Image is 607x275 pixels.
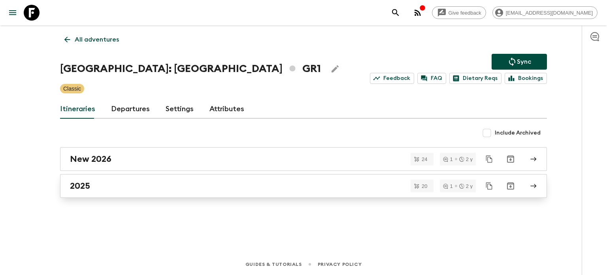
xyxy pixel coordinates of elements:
p: Classic [63,85,81,93]
a: Itineraries [60,100,95,119]
a: Guides & Tutorials [245,260,302,269]
div: 2 y [459,157,473,162]
button: Duplicate [482,152,496,166]
span: 24 [417,157,432,162]
h2: 2025 [70,181,90,191]
button: search adventures [388,5,403,21]
h1: [GEOGRAPHIC_DATA]: [GEOGRAPHIC_DATA] GR1 [60,61,321,77]
button: Archive [503,151,518,167]
button: Sync adventure departures to the booking engine [492,54,547,70]
div: [EMAIL_ADDRESS][DOMAIN_NAME] [492,6,598,19]
a: Settings [166,100,194,119]
a: FAQ [417,73,446,84]
span: Include Archived [495,129,541,137]
p: All adventures [75,35,119,44]
span: 20 [417,184,432,189]
p: Sync [517,57,531,66]
a: Bookings [505,73,547,84]
a: Give feedback [432,6,486,19]
a: Departures [111,100,150,119]
span: Give feedback [444,10,486,16]
button: Archive [503,178,518,194]
h2: New 2026 [70,154,111,164]
button: menu [5,5,21,21]
span: [EMAIL_ADDRESS][DOMAIN_NAME] [501,10,597,16]
a: Privacy Policy [318,260,362,269]
a: New 2026 [60,147,547,171]
button: Duplicate [482,179,496,193]
a: 2025 [60,174,547,198]
a: All adventures [60,32,123,47]
div: 1 [443,184,452,189]
div: 2 y [459,184,473,189]
button: Edit Adventure Title [327,61,343,77]
a: Attributes [209,100,244,119]
a: Dietary Reqs [449,73,501,84]
a: Feedback [370,73,414,84]
div: 1 [443,157,452,162]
